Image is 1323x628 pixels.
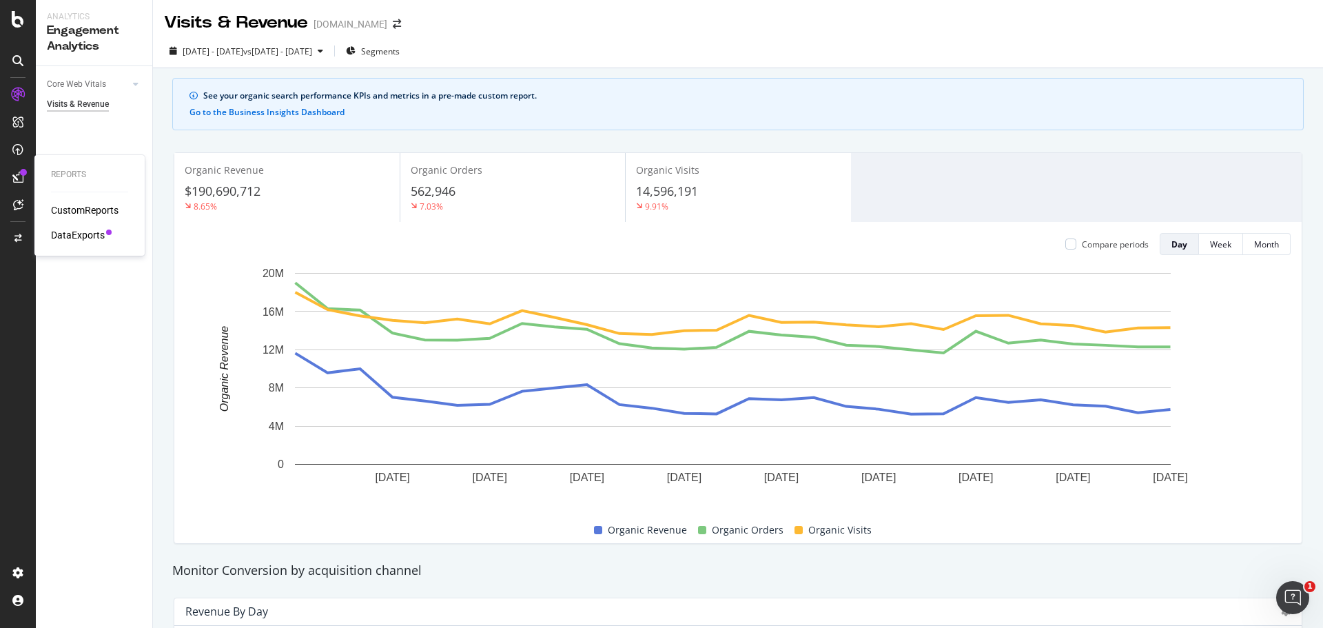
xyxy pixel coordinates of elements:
text: Organic Revenue [218,326,230,412]
text: 8M [269,383,284,394]
text: [DATE] [570,472,604,483]
text: [DATE] [764,472,799,483]
a: CustomReports [51,203,119,217]
span: Organic Visits [636,163,699,176]
span: Organic Revenue [185,163,264,176]
button: Segments [340,40,405,62]
div: 8.65% [194,201,217,212]
div: Month [1254,239,1279,250]
button: Day [1160,233,1199,255]
span: 14,596,191 [636,183,698,199]
svg: A chart. [185,266,1280,505]
span: Organic Visits [808,522,872,538]
div: Visits & Revenue [47,97,109,112]
span: 1 [1304,581,1315,592]
div: [DOMAIN_NAME] [314,17,387,31]
div: Core Web Vitals [47,77,106,92]
span: [DATE] - [DATE] [183,45,243,57]
div: Analytics [47,11,141,23]
text: 16M [263,306,284,318]
a: Visits & Revenue [47,97,143,112]
span: Organic Orders [712,522,783,538]
iframe: Intercom live chat [1276,581,1309,614]
div: Visits & Revenue [164,11,308,34]
div: Compare periods [1082,239,1149,250]
div: 9.91% [645,201,668,212]
a: Core Web Vitals [47,77,129,92]
span: 562,946 [411,183,455,199]
div: Revenue by Day [185,605,268,618]
text: 12M [263,344,284,356]
span: Segments [361,45,400,57]
div: Week [1210,239,1231,250]
div: Monitor Conversion by acquisition channel [165,562,1311,580]
text: [DATE] [958,472,993,483]
text: [DATE] [667,472,701,483]
text: [DATE] [861,472,896,483]
text: [DATE] [375,472,409,483]
div: 7.03% [420,201,443,212]
div: Engagement Analytics [47,23,141,54]
text: [DATE] [473,472,507,483]
text: [DATE] [1153,472,1187,483]
span: Organic Orders [411,163,482,176]
div: arrow-right-arrow-left [393,19,401,29]
span: $190,690,712 [185,183,260,199]
div: Reports [51,169,128,181]
button: [DATE] - [DATE]vs[DATE] - [DATE] [164,40,329,62]
div: info banner [172,78,1304,130]
text: 4M [269,421,284,432]
text: [DATE] [1056,472,1090,483]
span: Organic Revenue [608,522,687,538]
a: DataExports [51,228,105,242]
button: Go to the Business Insights Dashboard [189,108,345,117]
div: Day [1171,239,1187,250]
text: 20M [263,267,284,279]
button: Week [1199,233,1243,255]
text: 0 [278,458,284,470]
button: Month [1243,233,1291,255]
div: See your organic search performance KPIs and metrics in a pre-made custom report. [203,90,1286,102]
span: vs [DATE] - [DATE] [243,45,312,57]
